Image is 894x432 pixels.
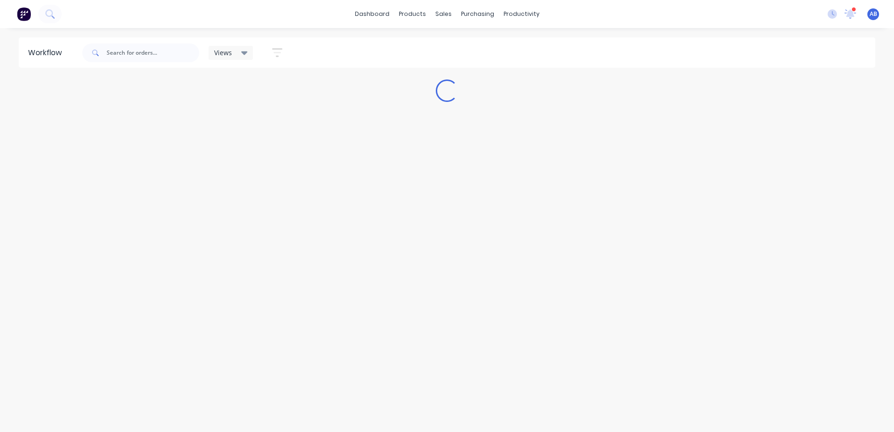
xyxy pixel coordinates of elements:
[499,7,544,21] div: productivity
[107,43,199,62] input: Search for orders...
[214,48,232,58] span: Views
[456,7,499,21] div: purchasing
[350,7,394,21] a: dashboard
[431,7,456,21] div: sales
[28,47,66,58] div: Workflow
[394,7,431,21] div: products
[17,7,31,21] img: Factory
[870,10,877,18] span: AB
